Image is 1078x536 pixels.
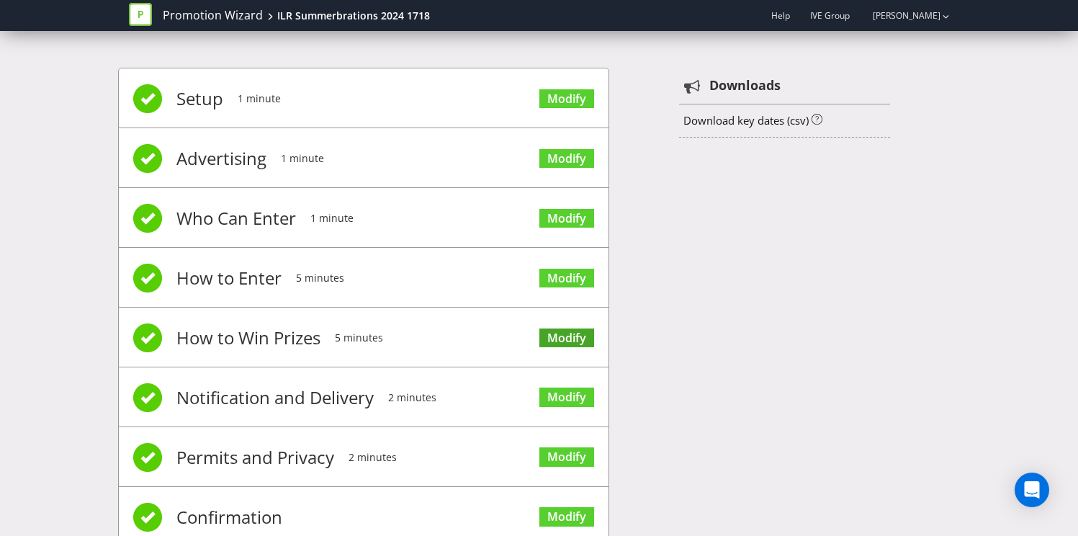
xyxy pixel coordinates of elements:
[539,89,594,109] a: Modify
[539,388,594,407] a: Modify
[1015,473,1049,507] div: Open Intercom Messenger
[771,9,790,22] a: Help
[539,329,594,348] a: Modify
[683,113,809,128] a: Download key dates (csv)
[176,249,282,307] span: How to Enter
[335,309,383,367] span: 5 minutes
[176,130,266,187] span: Advertising
[176,309,320,367] span: How to Win Prizes
[810,9,850,22] span: IVE Group
[238,70,281,128] span: 1 minute
[388,369,436,426] span: 2 minutes
[176,189,296,247] span: Who Can Enter
[176,369,374,426] span: Notification and Delivery
[277,9,430,23] div: ILR Summerbrations 2024 1718
[539,209,594,228] a: Modify
[349,429,397,486] span: 2 minutes
[310,189,354,247] span: 1 minute
[539,507,594,527] a: Modify
[163,7,263,24] a: Promotion Wizard
[539,149,594,169] a: Modify
[539,447,594,467] a: Modify
[176,429,334,486] span: Permits and Privacy
[176,70,223,128] span: Setup
[281,130,324,187] span: 1 minute
[858,9,940,22] a: [PERSON_NAME]
[709,76,781,95] strong: Downloads
[539,269,594,288] a: Modify
[684,79,701,94] tspan: 
[296,249,344,307] span: 5 minutes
